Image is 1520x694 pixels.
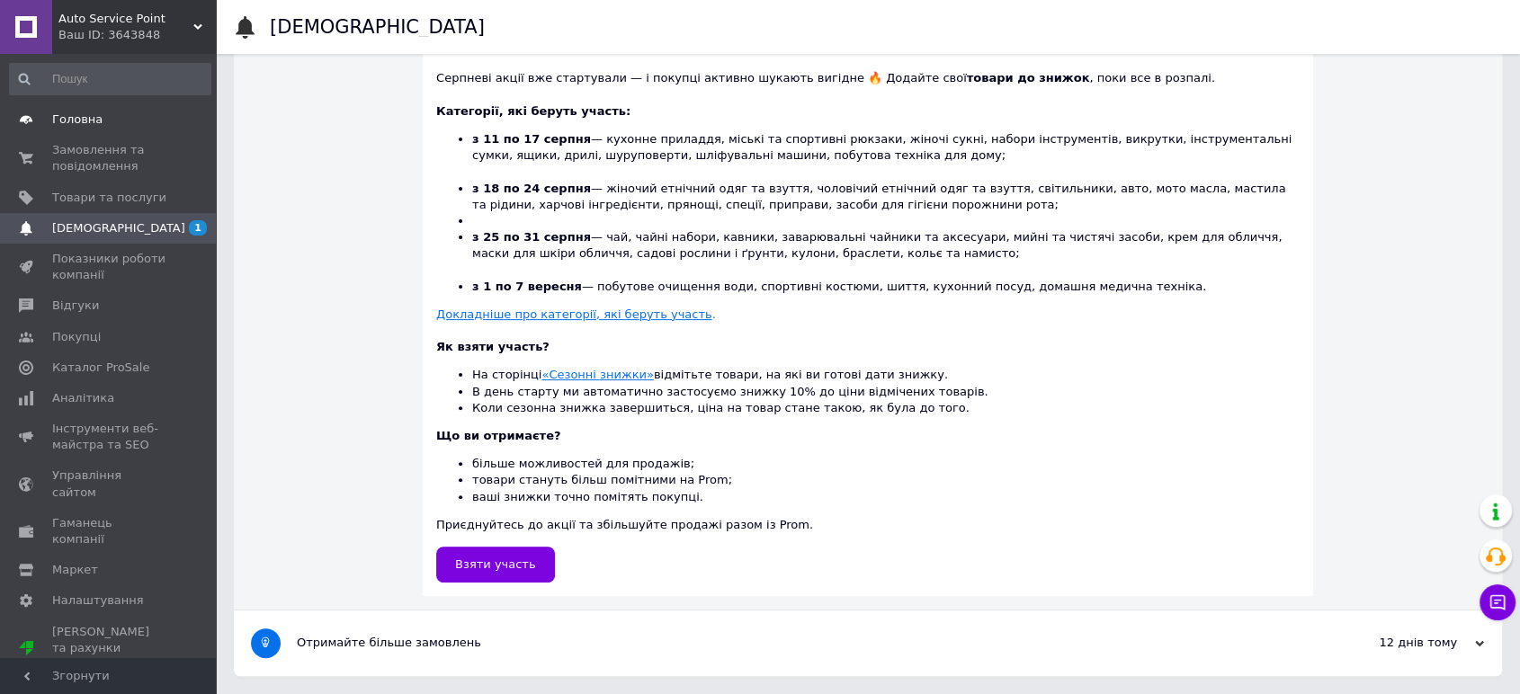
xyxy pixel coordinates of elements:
li: В день старту ми автоматично застосуємо знижку 10% до ціни відмічених товарів. [472,384,1300,400]
span: Маркет [52,562,98,578]
span: Налаштування [52,592,144,609]
span: Замовлення та повідомлення [52,142,166,174]
h1: [DEMOGRAPHIC_DATA] [270,16,485,38]
div: Серпневі акції вже стартували — і покупці активно шукають вигідне 🔥 Додайте свої , поки все в роз... [436,54,1300,86]
li: — чай, чайні набори, кавники, заварювальні чайники та аксесуари, мийні та чистячі засоби, крем дл... [472,229,1300,279]
span: Гаманець компанії [52,515,166,547]
li: більше можливостей для продажів; [472,456,1300,472]
div: Prom мікс 1 000 [52,656,166,672]
li: На сторінці відмітьте товари, на які ви готові дати знижку. [472,367,1300,383]
button: Чат з покупцем [1480,584,1516,620]
a: «Сезонні знижки» [541,368,653,381]
li: ваші знижки точно помітять покупці. [472,489,1300,505]
b: з 11 по 17 серпня [472,132,591,146]
li: — кухонне приладдя, міські та спортивні рюкзаки, жіночі сукні, набори інструментів, викрутки, інс... [472,131,1300,181]
span: Управління сайтом [52,467,166,500]
a: Взяти участь [436,547,555,583]
span: Auto Service Point [58,11,193,27]
b: Як взяти участь? [436,340,550,353]
a: Докладніше про категорії, які беруть участь. [436,307,716,321]
span: 1 [189,220,207,236]
b: з 1 по 7 вересня [472,280,582,293]
b: товари до знижок [967,71,1090,85]
li: товари стануть більш помітними на Prom; [472,472,1300,488]
b: з 18 по 24 серпня [472,182,591,195]
span: Покупці [52,329,101,345]
li: — побутове очищення води, спортивні костюми, шиття, кухонний посуд, домашня медична техніка. [472,279,1300,295]
div: Отримайте більше замовлень [297,635,1304,651]
span: Товари та послуги [52,190,166,206]
div: Приєднуйтесь до акції та збільшуйте продажі разом із Prom. [436,428,1300,533]
div: Ваш ID: 3643848 [58,27,216,43]
span: Каталог ProSale [52,360,149,376]
u: Докладніше про категорії, які беруть участь [436,307,712,321]
span: Показники роботи компанії [52,251,166,283]
span: [PERSON_NAME] та рахунки [52,624,166,673]
b: Що ви отримаєте? [436,429,560,442]
li: Коли сезонна знижка завершиться, ціна на товар стане такою, як була до того. [472,400,1300,416]
span: Інструменти веб-майстра та SEO [52,421,166,453]
li: — жіночий етнічний одяг та взуття, чоловічий етнічний одяг та взуття, світильники, авто, мото мас... [472,181,1300,213]
div: 12 днів тому [1304,635,1484,651]
span: Взяти участь [455,557,536,571]
b: з 25 по 31 серпня [472,230,591,244]
span: Аналітика [52,390,114,406]
input: Пошук [9,63,211,95]
span: Відгуки [52,298,99,314]
span: Головна [52,111,103,128]
b: Категорії, які беруть участь: [436,104,630,118]
span: [DEMOGRAPHIC_DATA] [52,220,185,236]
